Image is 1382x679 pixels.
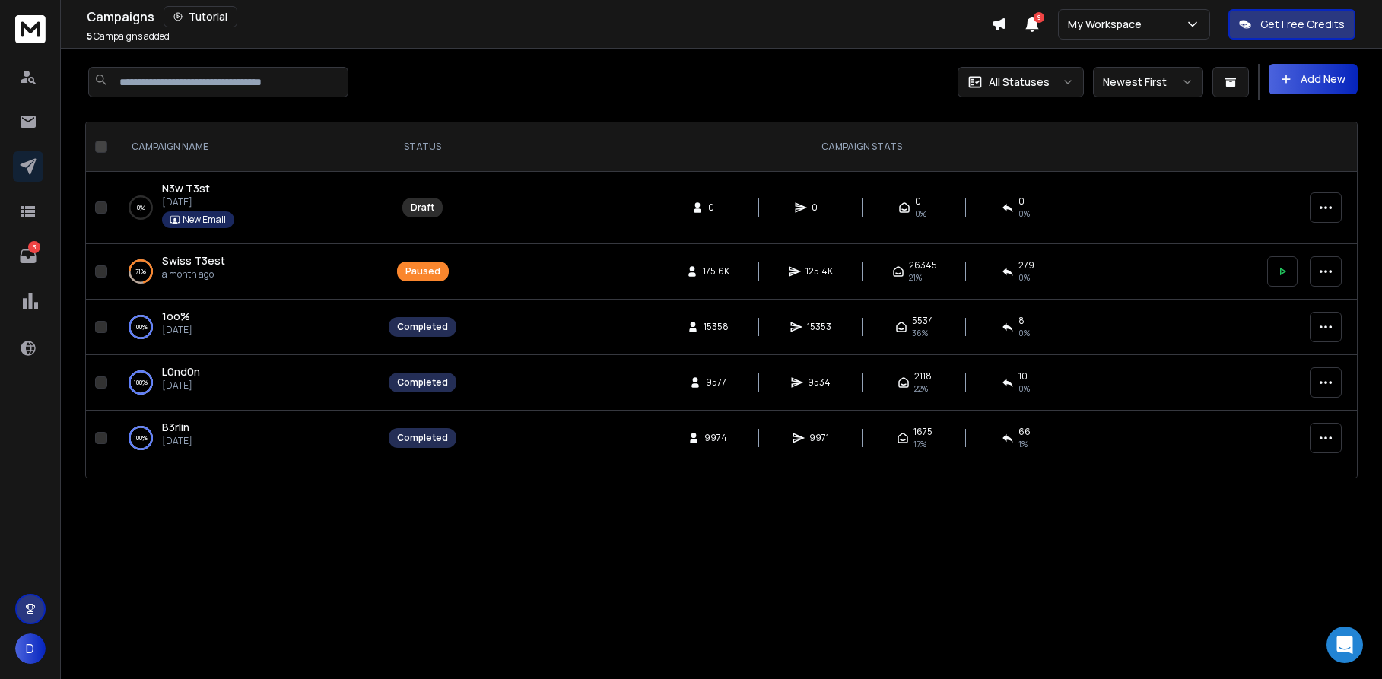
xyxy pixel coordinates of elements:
[162,364,200,379] a: L0nd0n
[183,214,226,226] p: New Email
[1093,67,1203,97] button: Newest First
[914,370,932,382] span: 2118
[913,438,926,450] span: 17 %
[989,75,1050,90] p: All Statuses
[912,315,934,327] span: 5534
[708,201,723,214] span: 0
[397,432,448,444] div: Completed
[405,265,440,278] div: Paused
[805,265,833,278] span: 125.4K
[380,122,465,172] th: STATUS
[807,321,831,333] span: 15353
[162,324,192,336] p: [DATE]
[1326,627,1363,663] div: Open Intercom Messenger
[162,181,210,196] a: N3w T3st
[912,327,928,339] span: 36 %
[1034,12,1044,23] span: 9
[913,426,932,438] span: 1675
[13,241,43,271] a: 3
[1018,315,1025,327] span: 8
[812,201,827,214] span: 0
[113,411,380,466] td: 100%B3rlin[DATE]
[28,241,40,253] p: 3
[137,200,145,215] p: 0 %
[15,633,46,664] button: D
[397,321,448,333] div: Completed
[703,265,729,278] span: 175.6K
[134,375,148,390] p: 100 %
[113,172,380,244] td: 0%N3w T3st[DATE]New Email
[909,271,922,284] span: 21 %
[87,6,991,27] div: Campaigns
[704,321,729,333] span: 15358
[162,364,200,379] span: L0nd0n
[162,309,190,323] span: 1oo%
[915,195,921,208] span: 0
[1018,426,1031,438] span: 66
[1018,438,1028,450] span: 1 %
[113,300,380,355] td: 100%1oo%[DATE]
[914,382,928,395] span: 22 %
[87,30,170,43] p: Campaigns added
[113,355,380,411] td: 100%L0nd0n[DATE]
[162,309,190,324] a: 1oo%
[915,208,926,220] span: 0%
[1018,195,1025,208] span: 0
[1260,17,1345,32] p: Get Free Credits
[87,30,92,43] span: 5
[162,196,234,208] p: [DATE]
[397,376,448,389] div: Completed
[1018,370,1028,382] span: 10
[162,435,192,447] p: [DATE]
[162,420,189,435] a: B3rlin
[809,432,829,444] span: 9971
[134,430,148,446] p: 100 %
[164,6,237,27] button: Tutorial
[135,264,146,279] p: 71 %
[1018,327,1030,339] span: 0 %
[411,201,434,214] div: Draft
[1068,17,1148,32] p: My Workspace
[1228,9,1355,40] button: Get Free Credits
[1269,64,1358,94] button: Add New
[706,376,726,389] span: 9577
[1018,271,1030,284] span: 0 %
[134,319,148,335] p: 100 %
[465,122,1258,172] th: CAMPAIGN STATS
[162,420,189,434] span: B3rlin
[909,259,937,271] span: 26345
[1018,382,1030,395] span: 0 %
[113,244,380,300] td: 71%Swiss T3esta month ago
[162,253,225,268] span: Swiss T3est
[808,376,831,389] span: 9534
[162,253,225,268] a: Swiss T3est
[1018,259,1034,271] span: 279
[113,122,380,172] th: CAMPAIGN NAME
[162,268,225,281] p: a month ago
[704,432,727,444] span: 9974
[162,379,200,392] p: [DATE]
[1018,208,1030,220] span: 0%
